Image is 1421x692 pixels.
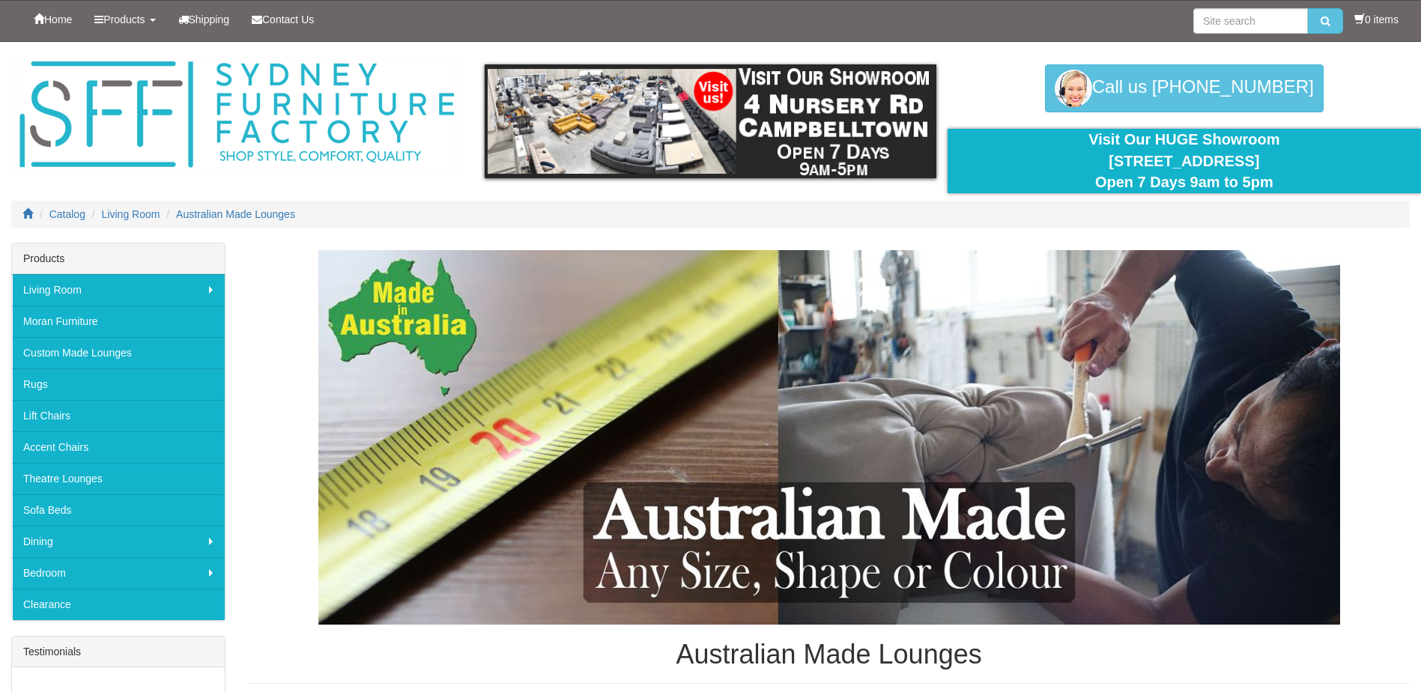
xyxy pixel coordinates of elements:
a: Accent Chairs [12,431,225,463]
a: Sofa Beds [12,494,225,526]
img: Australian Made Lounges [318,250,1340,625]
a: Custom Made Lounges [12,337,225,368]
div: Testimonials [12,637,225,667]
a: Bedroom [12,557,225,589]
a: Dining [12,526,225,557]
span: Home [44,13,72,25]
a: Theatre Lounges [12,463,225,494]
div: Products [12,243,225,274]
span: Contact Us [262,13,314,25]
a: Australian Made Lounges [176,208,295,220]
a: Rugs [12,368,225,400]
a: Clearance [12,589,225,620]
a: Home [22,1,83,38]
li: 0 items [1354,12,1399,27]
div: Visit Our HUGE Showroom [STREET_ADDRESS] Open 7 Days 9am to 5pm [959,129,1410,193]
a: Products [83,1,166,38]
h1: Australian Made Lounges [248,640,1410,670]
a: Living Room [12,274,225,306]
span: Products [103,13,145,25]
a: Lift Chairs [12,400,225,431]
input: Site search [1193,8,1308,34]
a: Moran Furniture [12,306,225,337]
a: Catalog [49,208,85,220]
img: Sydney Furniture Factory [12,57,461,173]
img: showroom.gif [485,64,936,178]
a: Contact Us [240,1,325,38]
a: Living Room [102,208,160,220]
a: Shipping [167,1,241,38]
span: Shipping [189,13,230,25]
